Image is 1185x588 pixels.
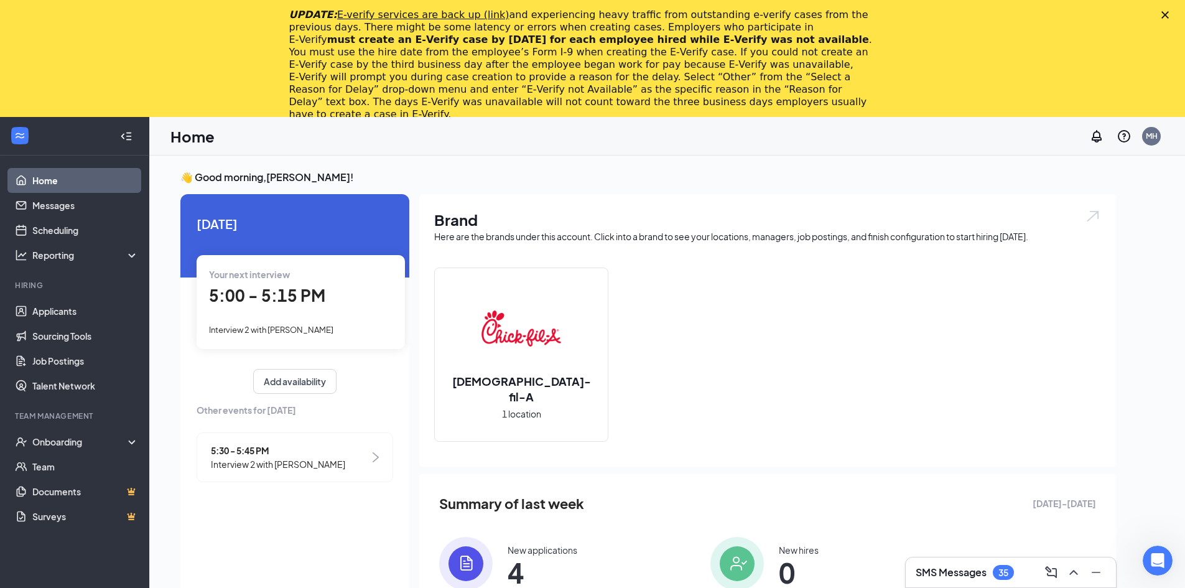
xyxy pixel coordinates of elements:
img: open.6027fd2a22e1237b5b06.svg [1085,209,1101,223]
a: Sourcing Tools [32,324,139,348]
div: Team Management [15,411,136,421]
a: Team [32,454,139,479]
iframe: Intercom live chat [1143,546,1173,576]
a: Applicants [32,299,139,324]
button: ComposeMessage [1041,562,1061,582]
span: 5:30 - 5:45 PM [211,444,345,457]
a: E-verify services are back up (link) [337,9,509,21]
svg: QuestionInfo [1117,129,1132,144]
span: 4 [508,561,577,584]
i: UPDATE: [289,9,509,21]
svg: Analysis [15,249,27,261]
div: and experiencing heavy traffic from outstanding e-verify cases from the previous days. There migh... [289,9,876,121]
a: Messages [32,193,139,218]
div: Reporting [32,249,139,261]
span: [DATE] - [DATE] [1033,497,1096,510]
div: New hires [779,544,819,556]
svg: Collapse [120,130,132,142]
a: Scheduling [32,218,139,243]
div: New applications [508,544,577,556]
a: DocumentsCrown [32,479,139,504]
span: [DATE] [197,214,393,233]
span: 1 location [502,407,541,421]
div: Hiring [15,280,136,291]
h3: SMS Messages [916,566,987,579]
img: Chick-fil-A [481,289,561,368]
span: Other events for [DATE] [197,403,393,417]
h1: Home [170,126,215,147]
span: 5:00 - 5:15 PM [209,285,325,306]
h1: Brand [434,209,1101,230]
div: 35 [998,567,1008,578]
div: Close [1161,11,1174,19]
span: Your next interview [209,269,290,280]
a: SurveysCrown [32,504,139,529]
svg: Minimize [1089,565,1104,580]
button: Add availability [253,369,337,394]
button: Minimize [1086,562,1106,582]
a: Home [32,168,139,193]
span: Summary of last week [439,493,584,515]
button: ChevronUp [1064,562,1084,582]
svg: UserCheck [15,436,27,448]
svg: ChevronUp [1066,565,1081,580]
h3: 👋 Good morning, [PERSON_NAME] ! [180,170,1116,184]
div: Here are the brands under this account. Click into a brand to see your locations, managers, job p... [434,230,1101,243]
h2: [DEMOGRAPHIC_DATA]-fil-A [435,373,608,404]
span: 0 [779,561,819,584]
a: Talent Network [32,373,139,398]
a: Job Postings [32,348,139,373]
svg: ComposeMessage [1044,565,1059,580]
svg: Notifications [1089,129,1104,144]
span: Interview 2 with [PERSON_NAME] [211,457,345,471]
div: Onboarding [32,436,128,448]
svg: WorkstreamLogo [14,129,26,142]
div: MH [1146,131,1158,141]
b: must create an E‑Verify case by [DATE] for each employee hired while E‑Verify was not available [327,34,869,45]
span: Interview 2 with [PERSON_NAME] [209,325,333,335]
